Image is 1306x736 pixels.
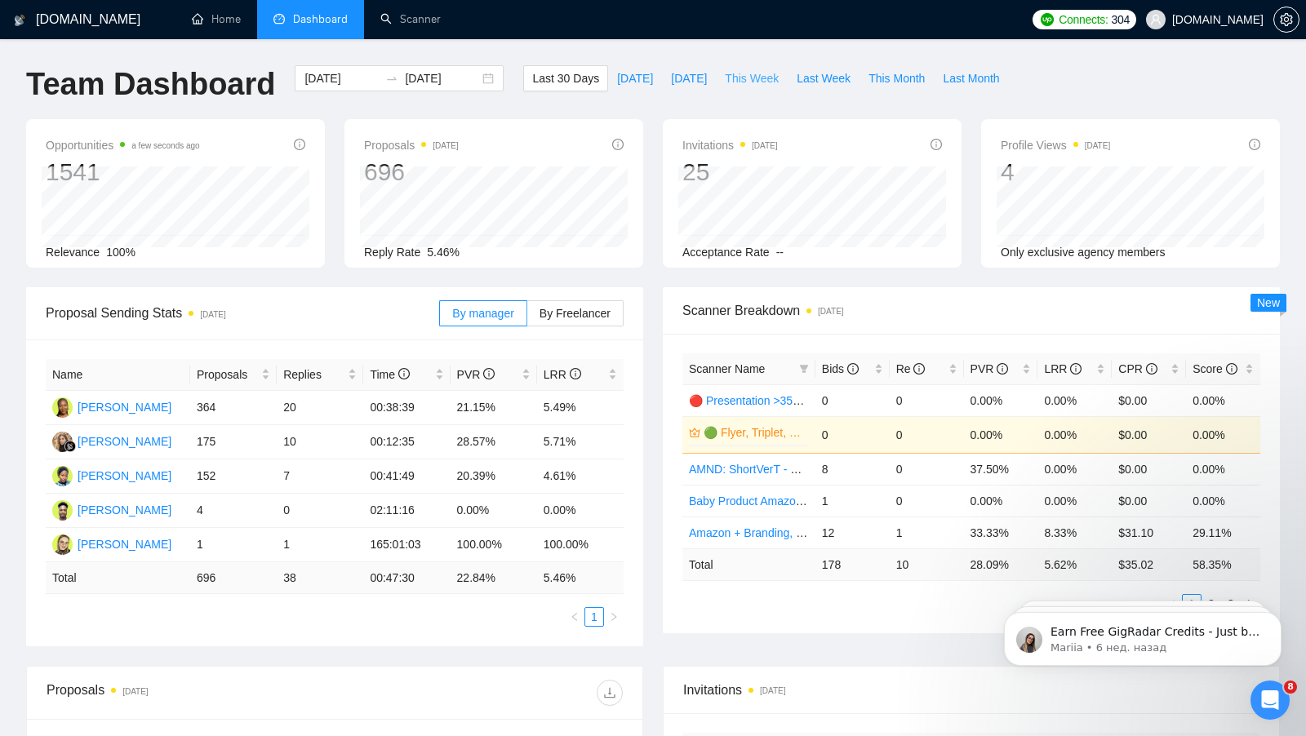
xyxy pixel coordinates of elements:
a: Amazon + Branding, Short prompt, >35$/h, no agency [689,526,962,539]
span: Proposals [364,135,459,155]
button: download [597,680,623,706]
img: JA [52,500,73,521]
td: 00:41:49 [363,459,450,494]
th: Proposals [190,359,277,391]
td: 0.00% [1037,485,1112,517]
td: 0.00% [1037,384,1112,416]
div: [PERSON_NAME] [78,501,171,519]
td: 0.00% [1037,416,1112,453]
td: 5.49% [537,391,624,425]
a: 🟢 Flyer, Triplet, Pamphlet, Hangout >36$/h, no agency [704,423,806,441]
td: 0.00% [537,494,624,528]
img: KY [52,432,73,452]
td: 1 [190,528,277,562]
td: 5.62 % [1037,548,1112,580]
td: 28.09 % [964,548,1038,580]
td: 33.33% [964,517,1038,548]
a: JA[PERSON_NAME] [52,503,171,516]
a: 🔴 Presentation >35$/h, no agency [689,394,868,407]
td: $31.10 [1112,517,1186,548]
button: left [565,607,584,627]
span: Replies [283,366,344,384]
a: homeHome [192,12,241,26]
span: 100% [106,246,135,259]
button: right [604,607,624,627]
td: 0 [277,494,363,528]
iframe: Intercom notifications сообщение [979,578,1306,692]
div: [PERSON_NAME] [78,398,171,416]
td: 0 [890,384,964,416]
td: 0.00% [1186,485,1260,517]
span: info-circle [294,139,305,150]
td: 00:47:30 [363,562,450,594]
div: 1541 [46,157,200,188]
td: Total [682,548,815,580]
span: Relevance [46,246,100,259]
span: Time [370,368,409,381]
span: Re [896,362,926,375]
span: Invitations [683,680,1259,700]
img: gigradar-bm.png [64,441,76,452]
span: Bids [822,362,859,375]
time: [DATE] [760,686,785,695]
td: 10 [890,548,964,580]
td: 165:01:03 [363,528,450,562]
span: info-circle [1070,363,1082,375]
div: 696 [364,157,459,188]
span: dashboard [273,13,285,24]
td: $0.00 [1112,485,1186,517]
a: setting [1273,13,1299,26]
td: 8 [815,453,890,485]
td: 152 [190,459,277,494]
span: info-circle [847,363,859,375]
td: 0 [815,416,890,453]
iframe: Intercom live chat [1250,681,1290,720]
span: download [597,686,622,699]
span: Invitations [682,135,778,155]
div: Proposals [47,680,335,706]
a: Baby Product Amazon, Short prompt, >35$/h, no agency [689,494,975,508]
span: Proposal Sending Stats [46,303,439,323]
span: info-circle [1226,363,1237,375]
time: [DATE] [200,310,225,319]
span: New [1257,296,1280,309]
td: $0.00 [1112,453,1186,485]
span: info-circle [398,368,410,379]
span: 8 [1284,681,1297,694]
td: 696 [190,562,277,594]
td: $0.00 [1112,384,1186,416]
span: -- [776,246,784,259]
span: to [385,72,398,85]
td: 37.50% [964,453,1038,485]
span: crown [689,427,700,438]
span: Last 30 Days [532,69,599,87]
span: filter [799,364,809,374]
span: Last Week [797,69,851,87]
td: 5.71% [537,425,624,459]
td: 20 [277,391,363,425]
td: 1 [277,528,363,562]
input: Start date [304,69,379,87]
a: KY[PERSON_NAME] [52,434,171,447]
td: 00:38:39 [363,391,450,425]
img: logo [14,7,25,33]
span: [DATE] [671,69,707,87]
td: 0.00% [1037,453,1112,485]
li: 1 [584,607,604,627]
td: 58.35 % [1186,548,1260,580]
span: user [1150,14,1162,25]
span: Reply Rate [364,246,420,259]
div: 25 [682,157,778,188]
a: AMND: ShortVerT - Branding + Package, Short Prompt, >36$/h, no agency [689,463,1068,476]
span: This Week [725,69,779,87]
a: 1 [585,608,603,626]
td: 175 [190,425,277,459]
td: 5.46 % [537,562,624,594]
span: PVR [457,368,495,381]
td: $0.00 [1112,416,1186,453]
span: This Month [868,69,925,87]
button: [DATE] [608,65,662,91]
h1: Team Dashboard [26,65,275,104]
